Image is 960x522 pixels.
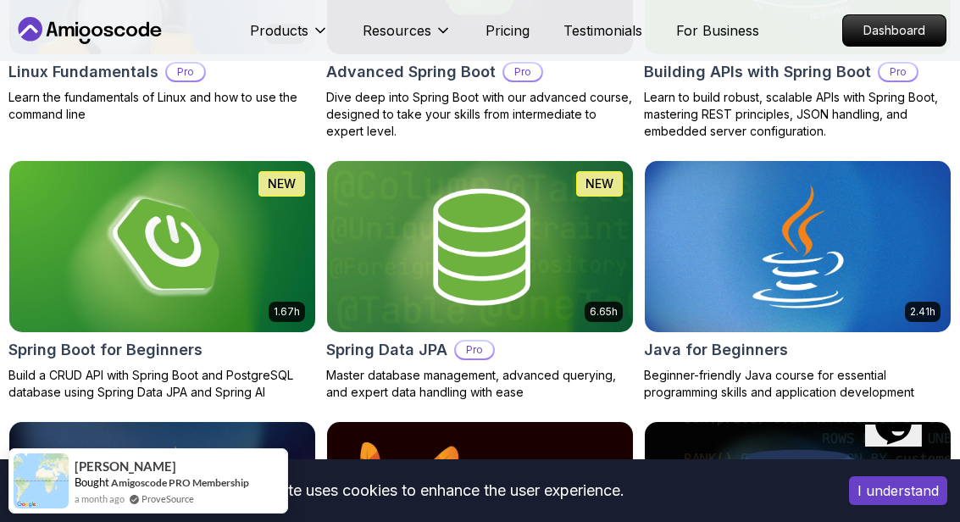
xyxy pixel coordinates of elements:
[645,161,951,332] img: Java for Beginners card
[8,60,158,84] h2: Linux Fundamentals
[363,20,452,54] button: Resources
[585,175,613,192] p: NEW
[9,161,315,332] img: Spring Boot for Beginners card
[910,305,935,319] p: 2.41h
[849,476,947,505] button: Accept cookies
[75,475,109,489] span: Bought
[8,89,316,123] p: Learn the fundamentals of Linux and how to use the command line
[326,367,634,401] p: Master database management, advanced querying, and expert data handling with ease
[858,425,945,507] iframe: chat widget
[75,491,125,506] span: a month ago
[326,60,496,84] h2: Advanced Spring Boot
[327,161,633,332] img: Spring Data JPA card
[644,60,871,84] h2: Building APIs with Spring Boot
[842,14,946,47] a: Dashboard
[142,491,194,506] a: ProveSource
[644,89,952,140] p: Learn to build robust, scalable APIs with Spring Boot, mastering REST principles, JSON handling, ...
[111,476,249,489] a: Amigoscode PRO Membership
[843,15,946,46] p: Dashboard
[75,459,176,474] span: [PERSON_NAME]
[590,305,618,319] p: 6.65h
[363,20,431,41] p: Resources
[8,367,316,401] p: Build a CRUD API with Spring Boot and PostgreSQL database using Spring Data JPA and Spring AI
[250,20,308,41] p: Products
[563,20,642,41] a: Testimonials
[644,367,952,401] p: Beginner-friendly Java course for essential programming skills and application development
[326,89,634,140] p: Dive deep into Spring Boot with our advanced course, designed to take your skills from intermedia...
[250,20,329,54] button: Products
[268,175,296,192] p: NEW
[456,342,493,358] p: Pro
[676,20,759,41] a: For Business
[326,160,634,401] a: Spring Data JPA card6.65hNEWSpring Data JPAProMaster database management, advanced querying, and ...
[486,20,530,41] a: Pricing
[8,160,316,401] a: Spring Boot for Beginners card1.67hNEWSpring Boot for BeginnersBuild a CRUD API with Spring Boot ...
[274,305,300,319] p: 1.67h
[326,338,447,362] h2: Spring Data JPA
[13,472,824,509] div: This website uses cookies to enhance the user experience.
[644,338,788,362] h2: Java for Beginners
[880,64,917,81] p: Pro
[8,338,203,362] h2: Spring Boot for Beginners
[504,64,541,81] p: Pro
[644,160,952,401] a: Java for Beginners card2.41hJava for BeginnersBeginner-friendly Java course for essential program...
[167,64,204,81] p: Pro
[14,453,69,508] img: provesource social proof notification image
